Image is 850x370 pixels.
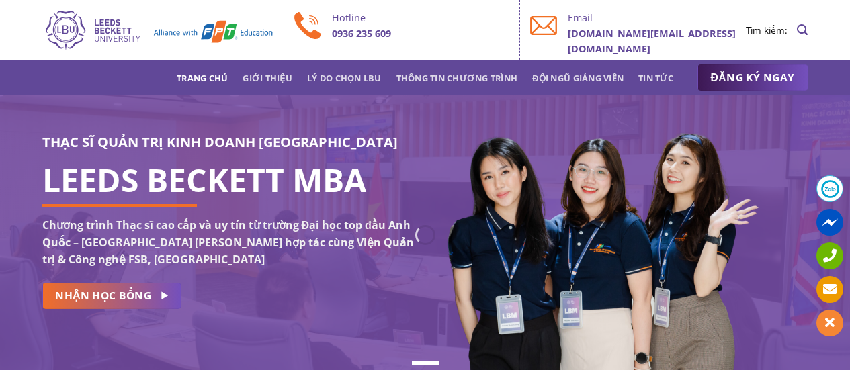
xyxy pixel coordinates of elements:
a: Search [797,17,808,43]
a: NHẬN HỌC BỔNG [42,283,181,309]
a: Tin tức [638,66,673,90]
img: Thạc sĩ Quản trị kinh doanh Quốc tế [42,9,274,52]
a: Trang chủ [177,66,228,90]
a: Thông tin chương trình [396,66,518,90]
b: 0936 235 609 [332,27,391,40]
li: Tìm kiếm: [746,23,788,38]
a: Giới thiệu [243,66,292,90]
span: ĐĂNG KÝ NGAY [711,69,795,86]
span: NHẬN HỌC BỔNG [55,287,151,304]
b: [DOMAIN_NAME][EMAIL_ADDRESS][DOMAIN_NAME] [568,27,736,55]
a: Đội ngũ giảng viên [532,66,624,90]
h1: LEEDS BECKETT MBA [42,172,415,188]
p: Email [568,10,746,26]
strong: Chương trình Thạc sĩ cao cấp và uy tín từ trường Đại học top đầu Anh Quốc – [GEOGRAPHIC_DATA] [PE... [42,218,414,267]
a: ĐĂNG KÝ NGAY [697,64,808,91]
h3: THẠC SĨ QUẢN TRỊ KINH DOANH [GEOGRAPHIC_DATA] [42,132,415,153]
li: Page dot 1 [412,361,439,365]
p: Hotline [332,10,510,26]
a: Lý do chọn LBU [307,66,382,90]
